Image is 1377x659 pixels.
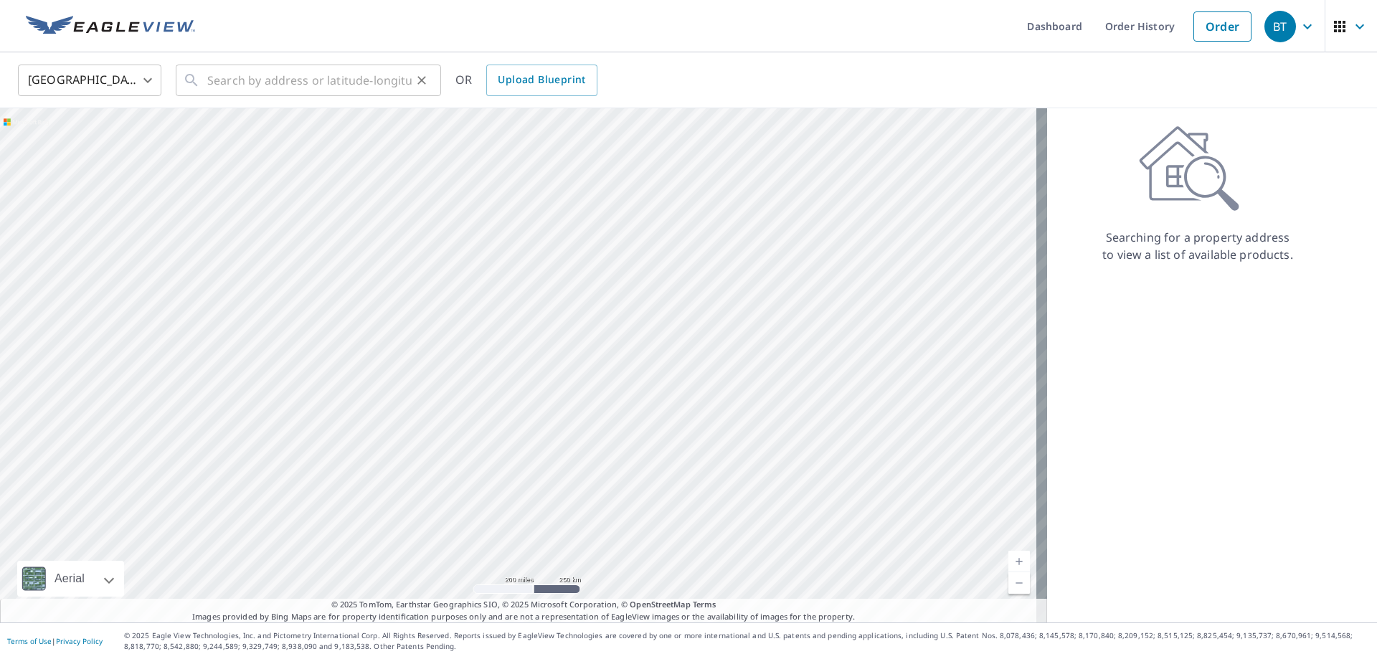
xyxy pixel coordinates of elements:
[7,636,52,646] a: Terms of Use
[630,599,690,610] a: OpenStreetMap
[412,70,432,90] button: Clear
[50,561,89,597] div: Aerial
[18,60,161,100] div: [GEOGRAPHIC_DATA]
[1102,229,1294,263] p: Searching for a property address to view a list of available products.
[455,65,597,96] div: OR
[7,637,103,645] p: |
[1193,11,1251,42] a: Order
[498,71,585,89] span: Upload Blueprint
[17,561,124,597] div: Aerial
[56,636,103,646] a: Privacy Policy
[486,65,597,96] a: Upload Blueprint
[207,60,412,100] input: Search by address or latitude-longitude
[1008,551,1030,572] a: Current Level 5, Zoom In
[1008,572,1030,594] a: Current Level 5, Zoom Out
[331,599,716,611] span: © 2025 TomTom, Earthstar Geographics SIO, © 2025 Microsoft Corporation, ©
[1264,11,1296,42] div: BT
[693,599,716,610] a: Terms
[26,16,195,37] img: EV Logo
[124,630,1370,652] p: © 2025 Eagle View Technologies, Inc. and Pictometry International Corp. All Rights Reserved. Repo...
